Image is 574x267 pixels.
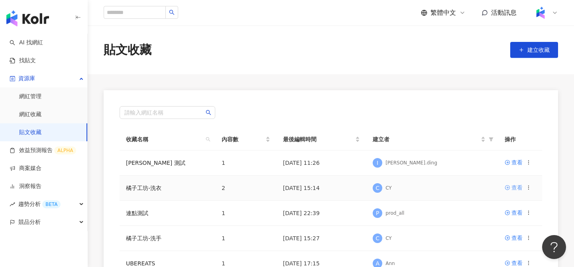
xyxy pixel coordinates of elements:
[366,129,498,150] th: 建立者
[215,150,277,176] td: 1
[126,185,161,191] a: 橘子工坊-洗衣
[19,93,41,101] a: 網紅管理
[385,235,392,242] div: CY
[215,201,277,226] td: 1
[375,184,379,192] span: C
[126,160,185,166] a: [PERSON_NAME] 測試
[489,137,493,142] span: filter
[18,195,61,213] span: 趨勢分析
[283,135,354,144] span: 最後編輯時間
[511,208,523,217] div: 查看
[510,42,558,58] button: 建立收藏
[498,129,542,150] th: 操作
[10,202,15,207] span: rise
[126,260,155,267] a: UBEREATS
[377,158,378,167] span: I
[19,129,41,136] a: 貼文收藏
[10,182,41,190] a: 洞察報告
[19,111,41,119] a: 網紅收藏
[215,226,277,251] td: 1
[169,10,175,15] span: search
[6,10,49,26] img: logo
[222,135,264,144] span: 內容數
[487,133,495,145] span: filter
[10,57,36,65] a: 找貼文
[277,226,366,251] td: [DATE] 15:27
[385,260,395,267] div: Ann
[204,133,212,145] span: search
[542,235,566,259] iframe: Help Scout Beacon - Open
[511,158,523,167] div: 查看
[18,213,41,231] span: 競品分析
[511,183,523,192] div: 查看
[505,158,523,167] a: 查看
[10,146,76,154] a: 效益預測報告ALPHA
[10,164,41,172] a: 商案媒合
[385,160,437,166] div: [PERSON_NAME].ding
[373,135,479,144] span: 建立者
[277,201,366,226] td: [DATE] 22:39
[527,47,550,53] span: 建立收藏
[206,137,210,142] span: search
[42,200,61,208] div: BETA
[277,129,366,150] th: 最後編輯時間
[206,110,211,115] span: search
[215,129,277,150] th: 內容數
[431,8,456,17] span: 繁體中文
[385,210,404,217] div: prod_all
[10,39,43,47] a: searchAI 找網紅
[277,176,366,201] td: [DATE] 15:14
[126,235,161,241] a: 橘子工坊-洗手
[505,233,523,242] a: 查看
[505,208,523,217] a: 查看
[18,69,35,87] span: 資源庫
[104,42,151,58] div: 貼文收藏
[385,185,392,192] div: CY
[376,209,379,218] span: P
[511,233,523,242] div: 查看
[215,176,277,201] td: 2
[505,183,523,192] a: 查看
[491,9,517,16] span: 活動訊息
[277,150,366,176] td: [DATE] 11:26
[375,234,379,243] span: C
[126,210,148,216] a: 連點測試
[533,5,548,20] img: Kolr%20app%20icon%20%281%29.png
[126,135,202,144] span: 收藏名稱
